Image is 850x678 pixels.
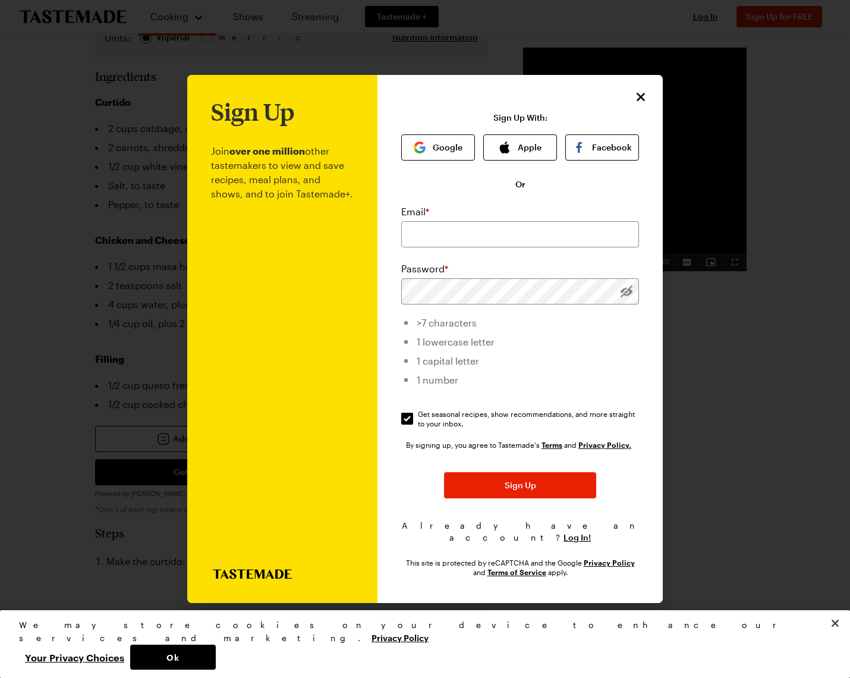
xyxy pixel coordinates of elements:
[487,567,546,577] a: Google Terms of Service
[417,317,477,328] span: >7 characters
[565,134,639,161] button: Facebook
[418,409,640,428] span: Get seasonal recipes, show recommendations, and more straight to your inbox.
[130,645,216,670] button: Ok
[584,557,635,567] a: Google Privacy Policy
[401,262,448,276] label: Password
[229,145,305,156] b: over one million
[563,532,591,544] button: Log In!
[211,125,354,569] p: Join other tastemakers to view and save recipes, meal plans, and shows, and to join Tastemade+.
[401,205,429,219] label: Email
[493,113,547,123] p: Sign Up With:
[401,134,475,161] button: Google
[372,632,429,643] a: More information about your privacy, opens in a new tab
[19,645,130,670] button: Your Privacy Choices
[417,355,479,366] span: 1 capital letter
[211,99,294,125] h1: Sign Up
[406,439,634,451] div: By signing up, you agree to Tastemade's and
[401,558,639,577] div: This site is protected by reCAPTCHA and the Google and apply.
[633,89,648,105] button: Close
[578,440,631,450] a: Tastemade Privacy Policy
[19,619,821,670] div: Privacy
[444,472,596,498] button: Sign Up
[417,374,458,385] span: 1 number
[417,336,495,347] span: 1 lowercase letter
[402,520,639,542] span: Already have an account?
[19,619,821,645] div: We may store cookies on your device to enhance our services and marketing.
[505,479,536,491] span: Sign Up
[822,610,848,636] button: Close
[515,178,525,190] span: Or
[542,440,562,450] a: Tastemade Terms of Service
[483,134,557,161] button: Apple
[401,413,413,425] input: Get seasonal recipes, show recommendations, and more straight to your inbox.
